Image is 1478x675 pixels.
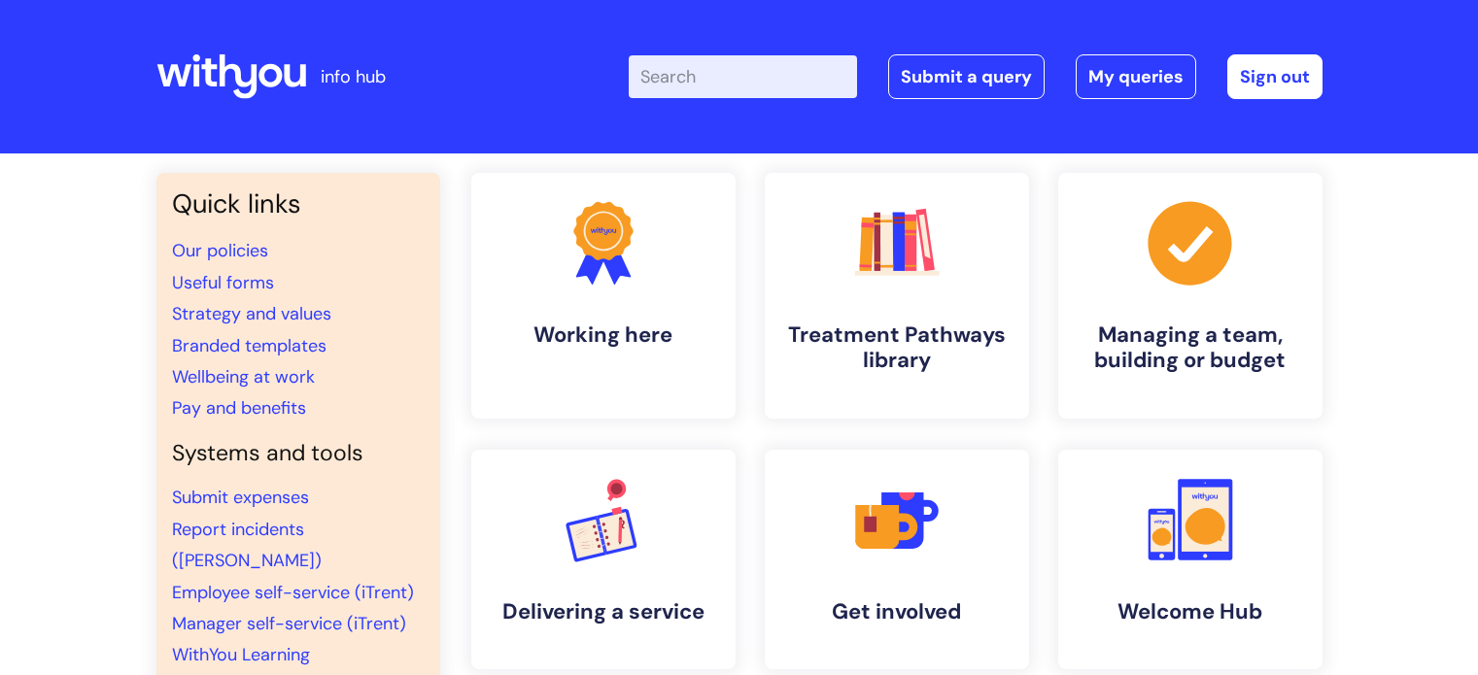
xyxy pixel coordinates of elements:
a: Report incidents ([PERSON_NAME]) [172,518,322,572]
a: Strategy and values [172,302,331,325]
a: Branded templates [172,334,327,357]
h4: Treatment Pathways library [780,322,1014,374]
a: Submit a query [888,54,1045,99]
h4: Get involved [780,599,1014,624]
a: Welcome Hub [1058,450,1323,669]
input: Search [629,55,857,98]
a: Sign out [1227,54,1323,99]
a: My queries [1076,54,1196,99]
a: Manager self-service (iTrent) [172,612,406,635]
a: Our policies [172,239,268,262]
a: Treatment Pathways library [765,173,1029,419]
h3: Quick links [172,188,425,219]
a: Managing a team, building or budget [1058,173,1323,419]
a: Get involved [765,450,1029,669]
h4: Delivering a service [487,599,720,624]
a: Useful forms [172,271,274,294]
p: info hub [321,61,386,92]
h4: Working here [487,322,720,348]
a: Employee self-service (iTrent) [172,581,414,604]
a: Pay and benefits [172,396,306,420]
div: | - [629,54,1323,99]
h4: Welcome Hub [1074,599,1307,624]
a: Working here [471,173,736,419]
h4: Systems and tools [172,440,425,467]
a: Wellbeing at work [172,365,315,388]
a: WithYou Learning [172,643,310,666]
a: Submit expenses [172,486,309,509]
a: Delivering a service [471,450,736,669]
h4: Managing a team, building or budget [1074,322,1307,374]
